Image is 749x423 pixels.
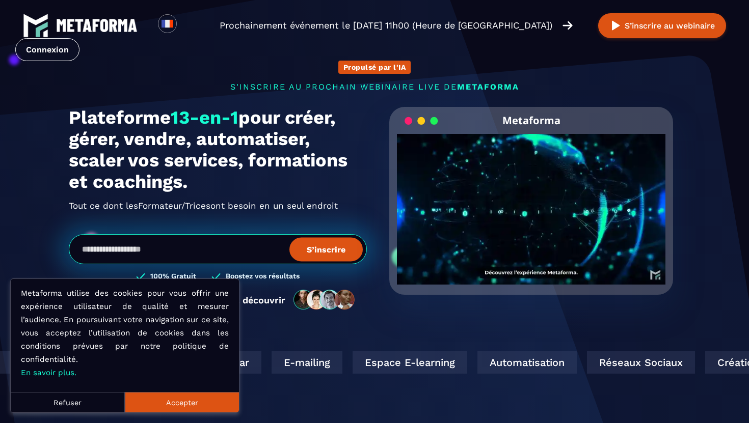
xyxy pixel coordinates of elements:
[317,351,432,374] div: Espace E-learning
[171,107,238,128] span: 13-en-1
[69,82,680,92] p: s'inscrire au prochain webinaire live de
[69,107,367,192] h1: Plateforme pour créer, gérer, vendre, automatiser, scaler vos services, formations et coachings.
[15,38,79,61] a: Connexion
[150,272,196,281] h3: 100% Gratuit
[220,18,552,33] p: Prochainement événement le [DATE] 11h00 (Heure de [GEOGRAPHIC_DATA])
[289,237,363,261] button: S’inscrire
[442,351,541,374] div: Automatisation
[397,134,665,268] video: Your browser does not support the video tag.
[290,289,359,311] img: community-people
[551,351,659,374] div: Réseaux Sociaux
[457,82,519,92] span: METAFORMA
[502,107,560,134] h2: Metaforma
[125,392,239,412] button: Accepter
[69,198,367,214] h2: Tout ce dont les ont besoin en un seul endroit
[136,272,145,281] img: checked
[405,116,438,126] img: loading
[56,19,138,32] img: logo
[226,272,300,281] h3: Boostez vos résultats
[23,13,48,38] img: logo
[563,20,573,31] img: arrow-right
[236,351,307,374] div: E-mailing
[161,17,174,30] img: fr
[138,198,210,214] span: Formateur/Trices
[11,392,125,412] button: Refuser
[598,13,726,38] button: S’inscrire au webinaire
[21,287,229,379] p: Metaforma utilise des cookies pour vous offrir une expérience utilisateur de qualité et mesurer l...
[211,272,221,281] img: checked
[177,14,202,37] div: Search for option
[185,19,193,32] input: Search for option
[609,19,622,32] img: play
[21,368,76,377] a: En savoir plus.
